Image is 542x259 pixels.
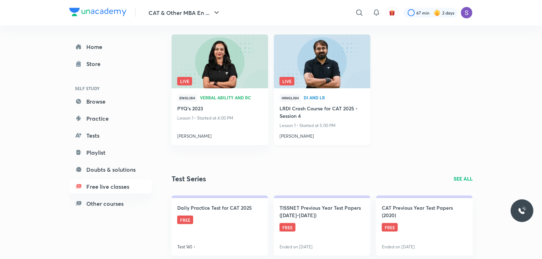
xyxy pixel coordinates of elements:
[177,130,262,139] a: [PERSON_NAME]
[280,77,294,86] span: Live
[69,40,152,54] a: Home
[200,95,262,100] span: Verbal Ability and RC
[172,195,268,256] a: Daily Practice Test for CAT 2025FREETest 145 •
[170,34,269,89] img: new-thumbnail
[304,95,365,100] span: DI and LR
[69,197,152,211] a: Other courses
[144,6,225,20] button: CAT & Other MBA En ...
[69,145,152,160] a: Playlist
[280,244,313,250] p: Ended on [DATE]
[280,130,365,139] a: [PERSON_NAME]
[382,204,467,219] h4: CAT Previous Year Test Papers (2020)
[69,57,152,71] a: Store
[69,111,152,126] a: Practice
[280,105,365,121] a: LRDI Crash Course for CAT 2025 - Session 4
[69,94,152,109] a: Browse
[86,60,105,68] div: Store
[69,8,126,18] a: Company Logo
[280,94,301,102] span: Hinglish
[172,34,268,88] a: new-thumbnailLive
[454,175,473,182] a: SEE ALL
[461,7,473,19] img: Sapara Premji
[280,204,365,219] h4: TISSNET Previous Year Test Papers ([DATE]-[DATE])
[386,7,398,18] button: avatar
[280,121,365,130] p: Lesson 1 • Started at 5:00 PM
[389,10,395,16] img: avatar
[274,34,370,88] a: new-thumbnailLive
[273,34,371,89] img: new-thumbnail
[177,105,262,114] a: PYQ's 2023
[69,8,126,16] img: Company Logo
[177,94,197,102] span: English
[177,114,262,123] p: Lesson 1 • Started at 4:00 PM
[518,206,526,215] img: ttu
[69,128,152,143] a: Tests
[382,244,415,250] p: Ended on [DATE]
[382,223,398,232] span: FREE
[177,216,193,224] span: FREE
[434,9,441,16] img: streak
[172,173,206,184] h2: Test Series
[69,82,152,94] h6: SELF STUDY
[274,195,370,256] a: TISSNET Previous Year Test Papers ([DATE]-[DATE])FREEEnded on [DATE]
[177,77,192,86] span: Live
[376,195,473,256] a: CAT Previous Year Test Papers (2020)FREEEnded on [DATE]
[69,180,152,194] a: Free live classes
[69,162,152,177] a: Doubts & solutions
[280,223,296,232] span: FREE
[177,204,252,211] h4: Daily Practice Test for CAT 2025
[304,95,365,100] a: DI and LR
[177,244,195,250] p: Test 145 •
[200,95,262,100] a: Verbal Ability and RC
